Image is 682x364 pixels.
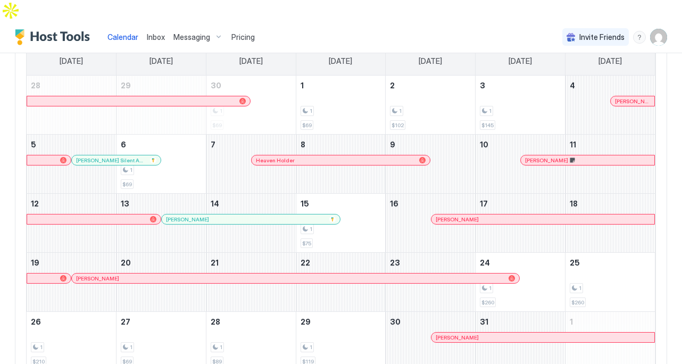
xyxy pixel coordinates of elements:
td: October 14, 2025 [206,194,296,253]
a: October 29, 2025 [296,312,386,332]
span: 18 [570,199,578,208]
span: [PERSON_NAME] [436,216,479,223]
span: Pricing [231,32,255,42]
span: 25 [570,258,580,267]
span: 12 [31,199,39,208]
a: October 22, 2025 [296,253,386,272]
span: 1 [310,226,312,233]
span: Inbox [147,32,165,42]
td: October 21, 2025 [206,253,296,312]
td: October 13, 2025 [117,194,206,253]
a: October 30, 2025 [386,312,475,332]
span: $260 [571,299,584,306]
span: [DATE] [509,56,532,66]
span: 29 [121,81,131,90]
a: Tuesday [229,47,273,76]
a: October 4, 2025 [565,76,655,95]
span: 19 [31,258,39,267]
td: September 30, 2025 [206,76,296,135]
td: October 25, 2025 [565,253,655,312]
span: 4 [570,81,575,90]
td: October 23, 2025 [386,253,476,312]
td: October 4, 2025 [565,76,655,135]
span: 17 [480,199,488,208]
span: 26 [31,317,41,326]
td: October 12, 2025 [27,194,117,253]
span: 1 [220,344,222,351]
span: [DATE] [329,56,352,66]
a: Calendar [107,32,138,42]
a: October 11, 2025 [565,135,655,154]
a: October 1, 2025 [296,76,386,95]
a: October 27, 2025 [117,312,206,332]
span: 1 [40,344,43,351]
span: 1 [310,344,312,351]
span: [DATE] [149,56,173,66]
a: October 10, 2025 [476,135,565,154]
span: 16 [390,199,398,208]
a: October 3, 2025 [476,76,565,95]
a: October 15, 2025 [296,194,386,213]
td: October 11, 2025 [565,135,655,194]
div: [PERSON_NAME] [436,216,650,223]
span: [DATE] [239,56,263,66]
button: Messaging [169,21,227,53]
span: 1 [130,344,132,351]
a: September 30, 2025 [206,76,296,95]
span: 9 [390,140,395,149]
a: November 1, 2025 [565,312,655,332]
a: October 31, 2025 [476,312,565,332]
div: Heaven Holder [256,157,426,164]
td: September 28, 2025 [27,76,117,135]
span: $69 [302,122,312,129]
a: October 12, 2025 [27,194,116,213]
a: October 7, 2025 [206,135,296,154]
span: 14 [211,199,219,208]
span: 1 [301,81,304,90]
td: October 15, 2025 [296,194,386,253]
span: $69 [122,181,132,188]
a: Sunday [49,47,94,76]
a: September 29, 2025 [117,76,206,95]
a: October 19, 2025 [27,253,116,272]
div: [PERSON_NAME] Silent Auction [76,157,156,164]
div: [PERSON_NAME] [525,157,650,164]
span: 1 [399,107,402,114]
span: $75 [302,240,311,247]
a: September 28, 2025 [27,76,116,95]
div: Host Tools Logo [15,29,95,45]
a: Monday [139,47,184,76]
span: [DATE] [419,56,442,66]
div: [PERSON_NAME] [436,334,650,341]
div: User profile [650,29,667,46]
a: Saturday [588,47,633,76]
span: 1 [489,107,492,114]
span: 20 [121,258,131,267]
td: October 2, 2025 [386,76,476,135]
a: October 8, 2025 [296,135,386,154]
span: 1 [310,107,312,114]
button: Inbox [143,21,169,53]
a: October 5, 2025 [27,135,116,154]
span: 2 [390,81,395,90]
td: October 5, 2025 [27,135,117,194]
span: [DATE] [598,56,622,66]
span: 30 [211,81,221,90]
a: October 26, 2025 [27,312,116,332]
span: Invite Friends [579,32,625,42]
span: Calendar [107,32,138,42]
span: 22 [301,258,310,267]
span: 23 [390,258,400,267]
span: $260 [481,299,494,306]
span: Messaging [173,32,210,42]
span: 1 [570,317,573,326]
span: 28 [31,81,40,90]
span: [PERSON_NAME] [76,275,119,282]
span: [PERSON_NAME] [615,98,650,105]
td: October 6, 2025 [117,135,206,194]
a: Thursday [408,47,453,76]
button: Calendar [103,21,143,53]
td: October 10, 2025 [476,135,565,194]
span: 15 [301,199,309,208]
